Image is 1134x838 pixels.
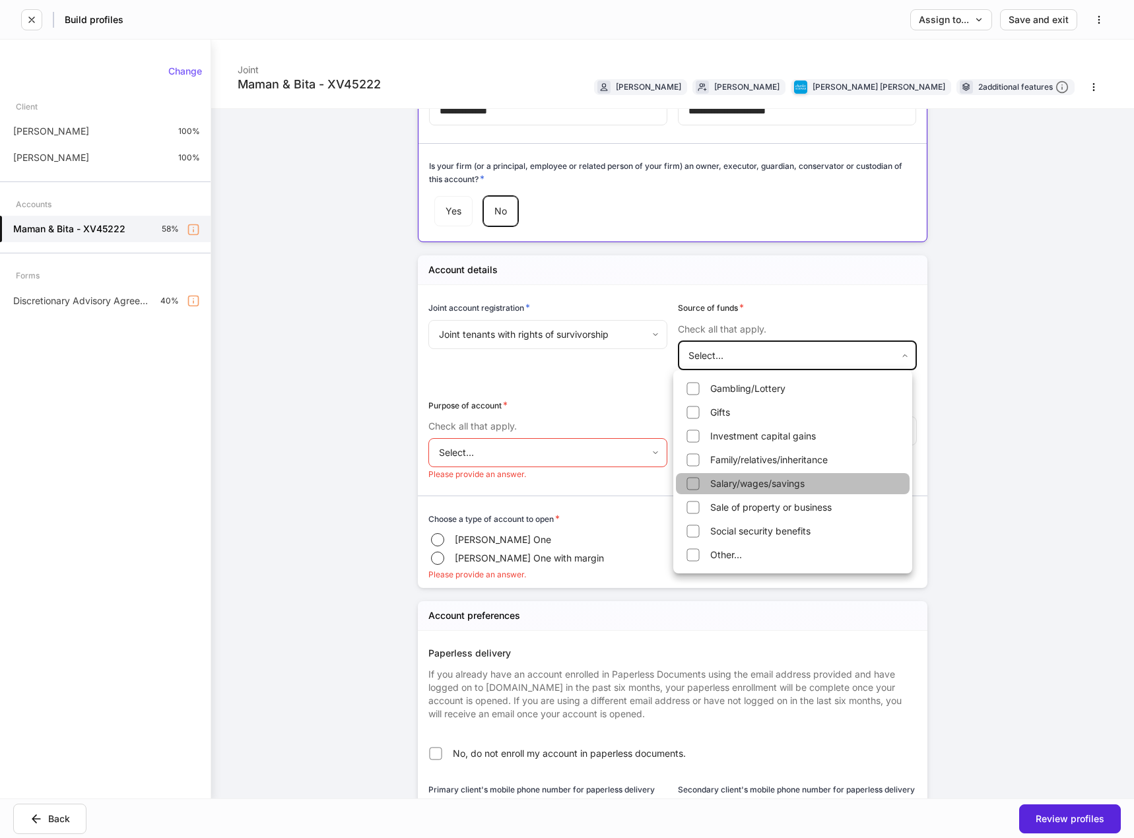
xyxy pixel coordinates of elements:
li: Family/relatives/inheritance [676,449,910,470]
li: Other... [676,544,910,565]
li: Investment capital gains [676,426,910,447]
li: Social security benefits [676,521,910,542]
li: Salary/wages/savings [676,473,910,494]
li: Gifts [676,402,910,423]
li: Sale of property or business [676,497,910,518]
li: Gambling/Lottery [676,378,910,399]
